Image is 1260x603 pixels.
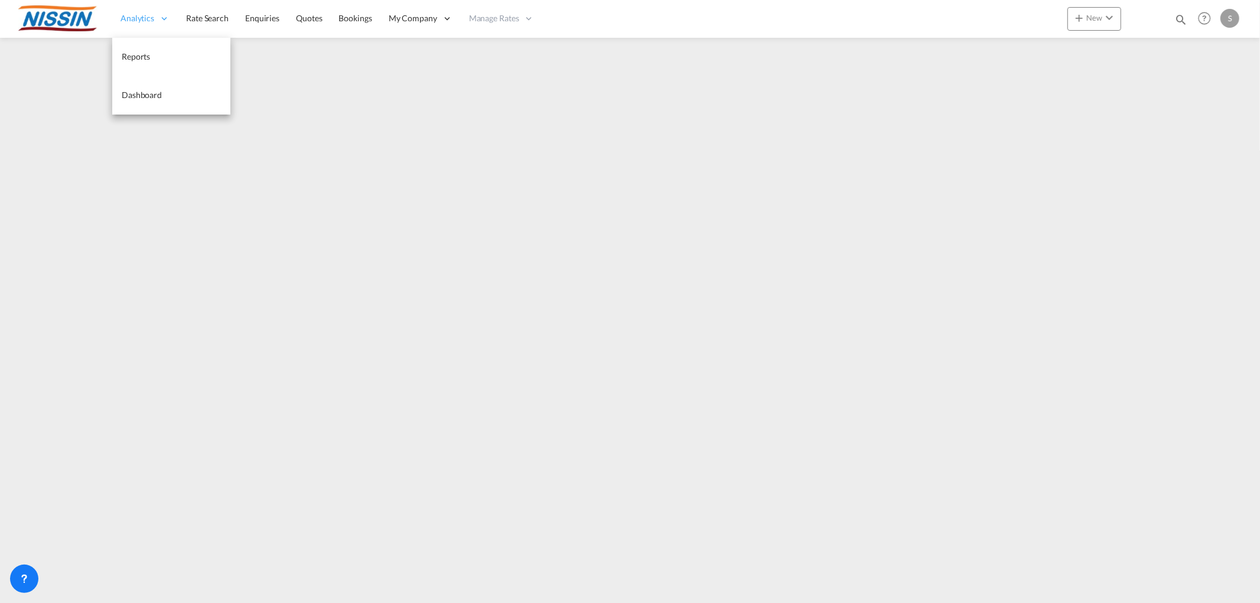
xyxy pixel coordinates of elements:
md-icon: icon-chevron-down [1102,11,1116,25]
div: Help [1194,8,1220,30]
button: icon-plus 400-fgNewicon-chevron-down [1067,7,1121,31]
span: Analytics [121,12,154,24]
span: Bookings [339,13,372,23]
span: Enquiries [245,13,279,23]
span: New [1072,13,1116,22]
md-icon: icon-plus 400-fg [1072,11,1086,25]
a: Dashboard [112,76,230,115]
span: Rate Search [186,13,229,23]
span: Quotes [296,13,322,23]
md-icon: icon-magnify [1174,13,1187,26]
span: Reports [122,51,150,61]
div: icon-magnify [1174,13,1187,31]
div: S [1220,9,1239,28]
span: My Company [389,12,437,24]
a: Reports [112,38,230,76]
span: Dashboard [122,90,162,100]
img: 485da9108dca11f0a63a77e390b9b49c.jpg [18,5,97,32]
span: Manage Rates [469,12,519,24]
span: Help [1194,8,1215,28]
